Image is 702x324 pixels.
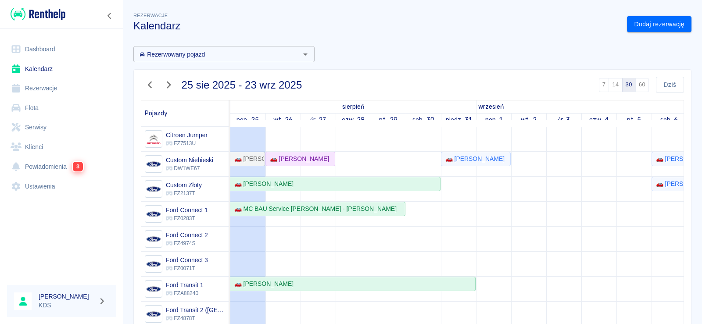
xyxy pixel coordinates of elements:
[133,20,620,32] h3: Kalendarz
[266,154,329,164] div: 🚗 [PERSON_NAME]
[146,132,161,146] img: Image
[182,79,302,91] h3: 25 sie 2025 - 23 wrz 2025
[271,114,295,126] a: 26 sierpnia 2025
[476,100,506,113] a: 1 września 2025
[145,110,168,117] span: Pojazdy
[166,139,208,147] p: FZ7513U
[73,162,83,171] span: 3
[146,257,161,271] img: Image
[133,13,168,18] span: Rezerwacje
[7,157,116,177] a: Powiadomienia3
[39,301,95,310] p: KDS
[146,157,161,171] img: Image
[231,154,264,164] div: 🚗 [PERSON_NAME]
[166,156,213,164] h6: Custom Niebieski
[146,182,161,196] img: Image
[635,78,649,92] button: 60 dni
[166,206,208,214] h6: Ford Connect 1
[555,114,573,126] a: 3 września 2025
[39,292,95,301] h6: [PERSON_NAME]
[444,114,474,126] a: 31 sierpnia 2025
[656,77,684,93] button: Dziś
[7,177,116,196] a: Ustawienia
[166,231,208,239] h6: Ford Connect 2
[166,306,225,314] h6: Ford Transit 2 (Niemcy)
[442,154,505,164] div: 🚗 [PERSON_NAME]
[308,114,329,126] a: 27 sierpnia 2025
[627,16,691,32] a: Dodaj rezerwację
[166,164,213,172] p: DW1WE67
[11,7,65,21] img: Renthelp logo
[166,131,208,139] h6: Citroen Jumper
[166,289,204,297] p: FZA88240
[136,49,297,60] input: Wyszukaj i wybierz pojazdy...
[7,117,116,137] a: Serwisy
[166,281,204,289] h6: Ford Transit 1
[166,314,225,322] p: FZ4878T
[231,204,397,214] div: 🚗 MC BAU Service [PERSON_NAME] - [PERSON_NAME]
[231,279,294,288] div: 🚗 [PERSON_NAME]
[166,214,208,222] p: FZ0283T
[7,39,116,59] a: Dashboard
[7,59,116,79] a: Kalendarz
[7,7,65,21] a: Renthelp logo
[340,100,366,113] a: 25 sierpnia 2025
[622,78,636,92] button: 30 dni
[166,256,208,264] h6: Ford Connect 3
[625,114,644,126] a: 5 września 2025
[7,137,116,157] a: Klienci
[599,78,609,92] button: 7 dni
[146,207,161,221] img: Image
[146,282,161,296] img: Image
[231,179,294,189] div: 🚗 [PERSON_NAME]
[519,114,539,126] a: 2 września 2025
[483,114,505,126] a: 1 września 2025
[146,307,161,321] img: Image
[299,48,312,61] button: Otwórz
[166,181,202,189] h6: Custom Złoty
[377,114,400,126] a: 29 sierpnia 2025
[410,114,437,126] a: 30 sierpnia 2025
[587,114,611,126] a: 4 września 2025
[609,78,622,92] button: 14 dni
[103,10,116,21] button: Zwiń nawigację
[166,264,208,272] p: FZ0071T
[7,98,116,118] a: Flota
[166,189,202,197] p: FZ2137T
[166,239,208,247] p: FZ4974S
[146,232,161,246] img: Image
[234,114,261,126] a: 25 sierpnia 2025
[7,78,116,98] a: Rezerwacje
[658,114,681,126] a: 6 września 2025
[340,114,367,126] a: 28 sierpnia 2025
